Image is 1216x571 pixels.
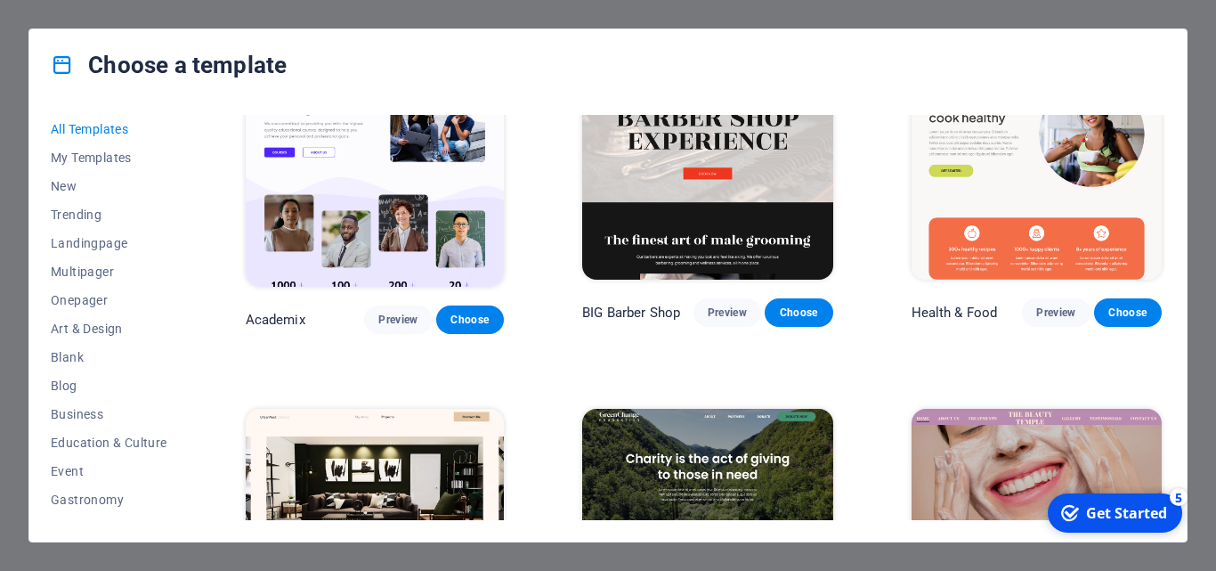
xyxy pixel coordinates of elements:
span: Event [51,464,167,478]
img: BIG Barber Shop [582,48,832,279]
h4: Choose a template [51,51,287,79]
span: All Templates [51,122,167,136]
button: Preview [1022,298,1090,327]
span: Onepager [51,293,167,307]
button: My Templates [51,143,167,172]
button: Blank [51,343,167,371]
p: Health & Food [912,304,998,322]
p: BIG Barber Shop [582,304,680,322]
p: Academix [246,311,305,329]
span: Choose [1108,306,1147,320]
button: Business [51,400,167,428]
span: New [51,179,167,193]
button: Art & Design [51,314,167,343]
span: My Templates [51,151,167,165]
span: Blog [51,379,167,393]
span: Landingpage [51,236,167,250]
span: Blank [51,350,167,364]
button: Choose [436,306,504,334]
div: Get Started [48,17,129,37]
button: Landingpage [51,229,167,257]
span: Preview [1036,306,1075,320]
button: Choose [765,298,832,327]
button: Preview [364,306,432,334]
span: Preview [708,306,747,320]
img: Health & Food [912,48,1163,279]
button: Health [51,514,167,542]
span: Art & Design [51,322,167,336]
span: Gastronomy [51,493,167,507]
button: Choose [1094,298,1162,327]
button: Blog [51,371,167,400]
span: Choose [779,306,818,320]
button: Onepager [51,286,167,314]
span: Multipager [51,265,167,279]
button: Preview [693,298,761,327]
span: Education & Culture [51,436,167,450]
div: 5 [132,2,150,20]
span: Trending [51,208,167,222]
button: Multipager [51,257,167,286]
span: Preview [378,313,417,327]
button: Trending [51,200,167,229]
button: New [51,172,167,200]
img: Academix [246,48,504,287]
span: Business [51,407,167,421]
button: Education & Culture [51,428,167,457]
div: Get Started 5 items remaining, 0% complete [10,7,144,46]
button: Event [51,457,167,485]
span: Choose [450,313,490,327]
button: All Templates [51,115,167,143]
button: Gastronomy [51,485,167,514]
